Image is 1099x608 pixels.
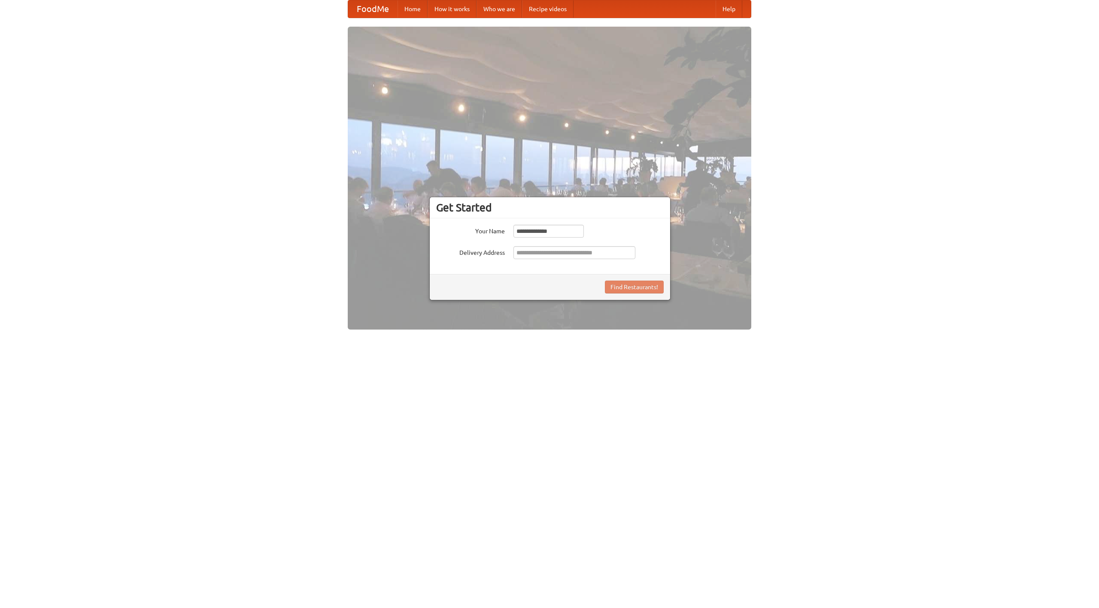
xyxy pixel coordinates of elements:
a: FoodMe [348,0,398,18]
label: Delivery Address [436,246,505,257]
label: Your Name [436,225,505,235]
button: Find Restaurants! [605,281,664,293]
a: Who we are [477,0,522,18]
a: How it works [428,0,477,18]
a: Home [398,0,428,18]
a: Help [716,0,742,18]
a: Recipe videos [522,0,574,18]
h3: Get Started [436,201,664,214]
